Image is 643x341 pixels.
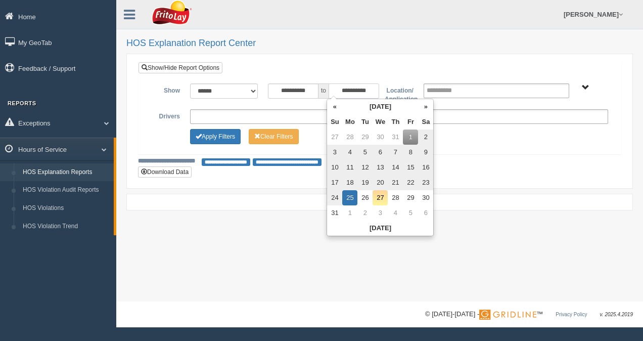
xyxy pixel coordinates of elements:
[373,160,388,175] td: 13
[403,160,418,175] td: 15
[418,114,433,130] th: Sa
[190,129,241,144] button: Change Filter Options
[380,83,419,104] label: Location/ Application
[126,38,633,49] h2: HOS Explanation Report Center
[357,114,373,130] th: Tu
[556,312,587,317] a: Privacy Policy
[249,129,299,144] button: Change Filter Options
[327,114,342,130] th: Su
[425,309,633,320] div: © [DATE]-[DATE] - ™
[418,205,433,221] td: 6
[146,109,185,121] label: Drivers
[327,99,342,114] th: «
[388,130,403,145] td: 31
[327,175,342,190] td: 17
[403,114,418,130] th: Fr
[327,190,342,205] td: 24
[327,145,342,160] td: 3
[418,99,433,114] th: »
[388,114,403,130] th: Th
[18,199,114,218] a: HOS Violations
[342,114,357,130] th: Mo
[327,205,342,221] td: 31
[403,130,418,145] td: 1
[327,160,342,175] td: 10
[403,205,418,221] td: 5
[357,145,373,160] td: 5
[418,160,433,175] td: 16
[357,190,373,205] td: 26
[373,114,388,130] th: We
[342,160,357,175] td: 11
[403,190,418,205] td: 29
[373,175,388,190] td: 20
[373,205,388,221] td: 3
[357,175,373,190] td: 19
[357,160,373,175] td: 12
[342,190,357,205] td: 25
[342,175,357,190] td: 18
[418,190,433,205] td: 30
[418,130,433,145] td: 2
[373,190,388,205] td: 27
[139,62,222,73] a: Show/Hide Report Options
[146,83,185,96] label: Show
[373,130,388,145] td: 30
[388,205,403,221] td: 4
[318,83,329,99] span: to
[418,175,433,190] td: 23
[388,160,403,175] td: 14
[388,175,403,190] td: 21
[373,145,388,160] td: 6
[388,190,403,205] td: 28
[342,130,357,145] td: 28
[18,218,114,236] a: HOS Violation Trend
[600,312,633,317] span: v. 2025.4.2019
[403,145,418,160] td: 8
[327,221,433,236] th: [DATE]
[403,175,418,190] td: 22
[342,145,357,160] td: 4
[357,130,373,145] td: 29
[388,145,403,160] td: 7
[342,99,418,114] th: [DATE]
[18,181,114,199] a: HOS Violation Audit Reports
[418,145,433,160] td: 9
[18,163,114,182] a: HOS Explanation Reports
[327,130,342,145] td: 27
[138,166,192,178] button: Download Data
[479,310,536,320] img: Gridline
[342,205,357,221] td: 1
[357,205,373,221] td: 2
